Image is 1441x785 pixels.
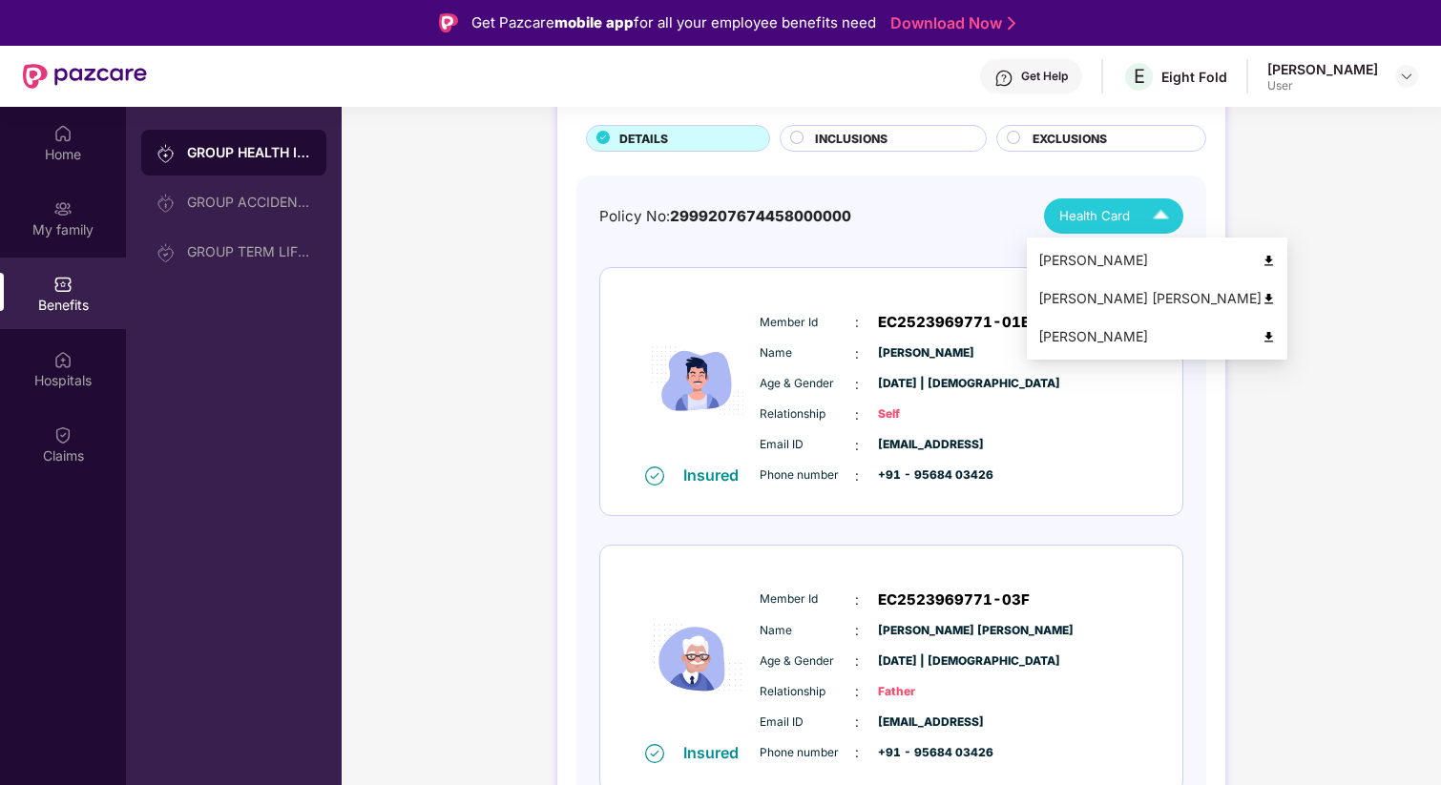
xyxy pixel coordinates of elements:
[1262,254,1276,268] img: svg+xml;base64,PHN2ZyB4bWxucz0iaHR0cDovL3d3dy53My5vcmcvMjAwMC9zdmciIHdpZHRoPSI0OCIgaGVpZ2h0PSI0OC...
[53,124,73,143] img: svg+xml;base64,PHN2ZyBpZD0iSG9tZSIgeG1sbnM9Imh0dHA6Ly93d3cudzMub3JnLzIwMDAvc3ZnIiB3aWR0aD0iMjAiIG...
[855,343,859,364] span: :
[855,712,859,733] span: :
[1021,69,1068,84] div: Get Help
[878,589,1030,611] span: EC2523969771-03F
[645,744,664,763] img: svg+xml;base64,PHN2ZyB4bWxucz0iaHR0cDovL3d3dy53My5vcmcvMjAwMC9zdmciIHdpZHRoPSIxNiIgaGVpZ2h0PSIxNi...
[855,404,859,425] span: :
[157,144,176,163] img: svg+xml;base64,PHN2ZyB3aWR0aD0iMjAiIGhlaWdodD0iMjAiIHZpZXdCb3g9IjAgMCAyMCAyMCIgZmlsbD0ibm9uZSIgeG...
[878,311,1030,334] span: EC2523969771-01E
[855,620,859,641] span: :
[760,466,855,485] span: Phone number
[670,207,851,225] span: 2999207674458000000
[157,243,176,262] img: svg+xml;base64,PHN2ZyB3aWR0aD0iMjAiIGhlaWdodD0iMjAiIHZpZXdCb3g9IjAgMCAyMCAyMCIgZmlsbD0ibm9uZSIgeG...
[855,651,859,671] span: :
[1008,13,1015,33] img: Stroke
[760,744,855,762] span: Phone number
[878,683,973,701] span: Father
[994,69,1013,88] img: svg+xml;base64,PHN2ZyBpZD0iSGVscC0zMngzMiIgeG1sbnM9Imh0dHA6Ly93d3cudzMub3JnLzIwMDAvc3ZnIiB3aWR0aD...
[878,344,973,362] span: [PERSON_NAME]
[187,143,311,162] div: GROUP HEALTH INSURANCE
[878,744,973,762] span: +91 - 95684 03426
[1059,206,1130,226] span: Health Card
[760,652,855,671] span: Age & Gender
[1134,65,1145,88] span: E
[187,195,311,210] div: GROUP ACCIDENTAL INSURANCE
[760,344,855,362] span: Name
[1267,78,1378,93] div: User
[157,194,176,213] img: svg+xml;base64,PHN2ZyB3aWR0aD0iMjAiIGhlaWdodD0iMjAiIHZpZXdCb3g9IjAgMCAyMCAyMCIgZmlsbD0ibm9uZSIgeG...
[855,742,859,763] span: :
[640,297,755,465] img: icon
[878,405,973,423] span: Self
[471,11,876,34] div: Get Pazcare for all your employee benefits need
[760,622,855,640] span: Name
[1038,288,1276,309] div: [PERSON_NAME] [PERSON_NAME]
[645,466,664,485] img: svg+xml;base64,PHN2ZyB4bWxucz0iaHR0cDovL3d3dy53My5vcmcvMjAwMC9zdmciIHdpZHRoPSIxNiIgaGVpZ2h0PSIxNi...
[1038,326,1276,347] div: [PERSON_NAME]
[187,244,311,259] div: GROUP TERM LIFE INSURANCE
[1161,68,1227,86] div: Eight Fold
[439,13,458,32] img: Logo
[599,205,851,228] div: Policy No:
[815,130,888,148] span: INCLUSIONS
[760,436,855,454] span: Email ID
[760,713,855,732] span: Email ID
[53,350,73,369] img: svg+xml;base64,PHN2ZyBpZD0iSG9zcGl0YWxzIiB4bWxucz0iaHR0cDovL3d3dy53My5vcmcvMjAwMC9zdmciIHdpZHRoPS...
[53,275,73,294] img: svg+xml;base64,PHN2ZyBpZD0iQmVuZWZpdHMiIHhtbG5zPSJodHRwOi8vd3d3LnczLm9yZy8yMDAwL3N2ZyIgd2lkdGg9Ij...
[760,405,855,423] span: Relationship
[619,130,668,148] span: DETAILS
[53,425,73,444] img: svg+xml;base64,PHN2ZyBpZD0iQ2xhaW0iIHhtbG5zPSJodHRwOi8vd3d3LnczLm9yZy8yMDAwL3N2ZyIgd2lkdGg9IjIwIi...
[23,64,147,89] img: New Pazcare Logo
[760,375,855,393] span: Age & Gender
[760,314,855,332] span: Member Id
[855,312,859,333] span: :
[878,436,973,454] span: [EMAIL_ADDRESS]
[760,590,855,609] span: Member Id
[1267,60,1378,78] div: [PERSON_NAME]
[890,13,1010,33] a: Download Now
[878,713,973,732] span: [EMAIL_ADDRESS]
[855,681,859,702] span: :
[640,574,755,742] img: icon
[760,683,855,701] span: Relationship
[1038,250,1276,271] div: [PERSON_NAME]
[554,13,634,31] strong: mobile app
[1262,330,1276,344] img: svg+xml;base64,PHN2ZyB4bWxucz0iaHR0cDovL3d3dy53My5vcmcvMjAwMC9zdmciIHdpZHRoPSI0OCIgaGVpZ2h0PSI0OC...
[1262,292,1276,306] img: svg+xml;base64,PHN2ZyB4bWxucz0iaHR0cDovL3d3dy53My5vcmcvMjAwMC9zdmciIHdpZHRoPSI0OCIgaGVpZ2h0PSI0OC...
[855,435,859,456] span: :
[878,375,973,393] span: [DATE] | [DEMOGRAPHIC_DATA]
[855,465,859,486] span: :
[878,622,973,640] span: [PERSON_NAME] [PERSON_NAME]
[1033,130,1107,148] span: EXCLUSIONS
[878,652,973,671] span: [DATE] | [DEMOGRAPHIC_DATA]
[683,465,750,485] div: Insured
[878,466,973,485] span: +91 - 95684 03426
[1399,69,1414,84] img: svg+xml;base64,PHN2ZyBpZD0iRHJvcGRvd24tMzJ4MzIiIHhtbG5zPSJodHRwOi8vd3d3LnczLm9yZy8yMDAwL3N2ZyIgd2...
[855,589,859,610] span: :
[855,374,859,395] span: :
[1044,198,1183,234] button: Health Card
[1144,199,1178,233] img: Icuh8uwCUCF+XjCZyLQsAKiDCM9HiE6CMYmKQaPGkZKaA32CAAACiQcFBJY0IsAAAAASUVORK5CYII=
[683,743,750,762] div: Insured
[53,199,73,218] img: svg+xml;base64,PHN2ZyB3aWR0aD0iMjAiIGhlaWdodD0iMjAiIHZpZXdCb3g9IjAgMCAyMCAyMCIgZmlsbD0ibm9uZSIgeG...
